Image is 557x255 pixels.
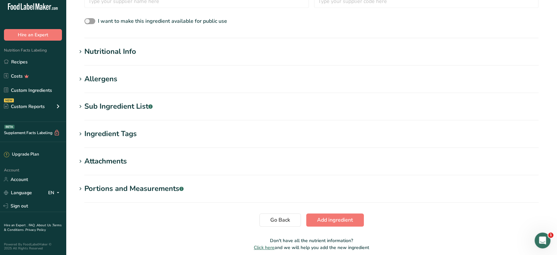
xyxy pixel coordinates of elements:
p: and we will help you add the new ingredient [76,244,546,251]
span: Click here [254,244,275,251]
div: Allergens [84,74,117,85]
span: 1 [548,233,553,238]
div: Custom Reports [4,103,45,110]
div: NEW [4,98,14,102]
button: Go Back [259,213,301,227]
div: Upgrade Plan [4,151,39,158]
span: I want to make this ingredient available for public use [98,18,227,25]
a: Terms & Conditions . [4,223,62,232]
div: Powered By FoodLabelMaker © 2025 All Rights Reserved [4,242,62,250]
a: About Us . [37,223,52,228]
span: Go Back [270,216,290,224]
a: Language [4,187,32,199]
button: Add ingredient [306,213,364,227]
a: Hire an Expert . [4,223,27,228]
div: Nutritional Info [84,46,136,57]
div: Attachments [84,156,127,167]
div: Portions and Measurements [84,183,184,194]
p: Don't have all the nutrient information? [76,237,546,244]
div: Ingredient Tags [84,128,137,139]
span: Add ingredient [317,216,353,224]
iframe: Intercom live chat [535,233,550,248]
div: Sub Ingredient List [84,101,153,112]
div: EN [48,189,62,197]
a: Privacy Policy [25,228,46,232]
div: BETA [4,125,15,129]
a: FAQ . [29,223,37,228]
button: Hire an Expert [4,29,62,41]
